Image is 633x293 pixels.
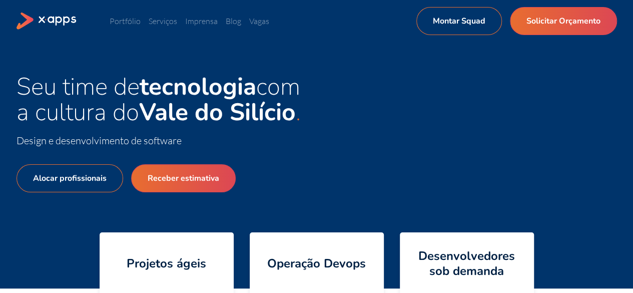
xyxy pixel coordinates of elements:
strong: tecnologia [140,70,256,103]
h4: Desenvolvedores sob demanda [408,248,526,278]
a: Blog [226,16,241,26]
h4: Operação Devops [267,256,366,271]
a: Montar Squad [416,7,502,35]
a: Alocar profissionais [17,164,123,192]
h4: Projetos ágeis [127,256,206,271]
a: Solicitar Orçamento [510,7,617,35]
span: Design e desenvolvimento de software [17,134,182,147]
span: Seu time de com a cultura do [17,70,300,129]
a: Receber estimativa [131,164,236,192]
a: Vagas [249,16,269,26]
a: Imprensa [185,16,218,26]
strong: Vale do Silício [139,96,296,129]
a: Serviços [149,16,177,26]
a: Portfólio [110,16,141,26]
